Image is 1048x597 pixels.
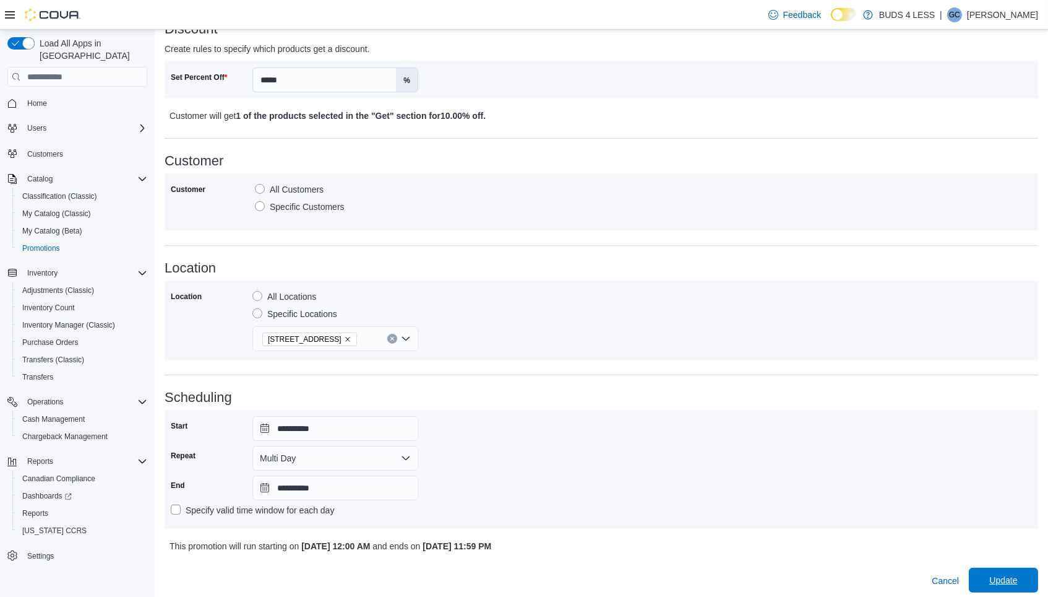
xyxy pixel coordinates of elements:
[22,226,82,236] span: My Catalog (Beta)
[27,123,46,133] span: Users
[2,264,152,282] button: Inventory
[22,394,147,409] span: Operations
[17,300,147,315] span: Inventory Count
[12,334,152,351] button: Purchase Orders
[236,111,486,121] b: 1 of the products selected in the "Get" section for 10.00% off .
[27,174,53,184] span: Catalog
[17,506,147,521] span: Reports
[17,471,100,486] a: Canadian Compliance
[171,185,205,194] label: Customer
[2,120,152,137] button: Users
[12,282,152,299] button: Adjustments (Classic)
[171,421,187,431] label: Start
[949,7,960,22] span: GC
[27,456,53,466] span: Reports
[927,569,964,593] button: Cancel
[255,182,324,197] label: All Customers
[22,95,147,111] span: Home
[22,548,147,564] span: Settings
[22,526,87,536] span: [US_STATE] CCRS
[17,224,147,238] span: My Catalog (Beta)
[17,224,87,238] a: My Catalog (Beta)
[12,368,152,386] button: Transfers
[262,333,357,346] span: 489 Yonge St, Unit 2
[165,154,1038,168] h3: Customer
[252,446,418,471] button: Multi Day
[387,334,397,344] button: Clear input
[22,243,60,253] span: Promotions
[255,199,345,214] label: Specific Customers
[22,414,85,424] span: Cash Management
[171,292,202,302] label: Location
[17,489,147,503] span: Dashboards
[22,320,115,330] span: Inventory Manager (Classic)
[170,539,817,554] p: This promotion will run starting on and ends on
[170,108,817,123] p: Customer will get
[268,333,341,346] span: [STREET_ADDRESS]
[22,266,62,281] button: Inventory
[12,188,152,205] button: Classification (Classic)
[22,355,84,365] span: Transfers (Classic)
[22,338,79,347] span: Purchase Orders
[7,89,147,597] nav: Complex example
[763,2,826,27] a: Feedback
[22,394,69,409] button: Operations
[396,68,418,92] label: %
[17,412,90,427] a: Cash Management
[165,41,820,56] p: Create rules to specify which products get a discount.
[22,372,53,382] span: Transfers
[17,429,113,444] a: Chargeback Management
[969,568,1038,593] button: Update
[12,299,152,316] button: Inventory Count
[2,453,152,470] button: Reports
[17,318,147,333] span: Inventory Manager (Classic)
[2,94,152,112] button: Home
[171,503,334,518] label: Specify valid time window for each day
[35,37,147,62] span: Load All Apps in [GEOGRAPHIC_DATA]
[17,506,53,521] a: Reports
[17,241,65,256] a: Promotions
[17,429,147,444] span: Chargeback Management
[967,7,1038,22] p: [PERSON_NAME]
[22,146,147,161] span: Customers
[252,476,418,500] input: Press the down key to open a popover containing a calendar.
[12,240,152,257] button: Promotions
[989,574,1017,586] span: Update
[12,222,152,240] button: My Catalog (Beta)
[22,454,147,469] span: Reports
[17,352,147,367] span: Transfers (Classic)
[171,72,227,82] label: Set Percent Off
[301,541,370,551] b: [DATE] 12:00 AM
[17,370,58,385] a: Transfers
[17,206,96,221] a: My Catalog (Classic)
[22,474,95,484] span: Canadian Compliance
[22,549,59,564] a: Settings
[22,172,58,186] button: Catalog
[831,21,831,22] span: Dark Mode
[27,98,47,108] span: Home
[2,144,152,162] button: Customers
[17,523,147,538] span: Washington CCRS
[17,189,102,204] a: Classification (Classic)
[947,7,962,22] div: Gavin Crump
[940,7,942,22] p: |
[12,428,152,445] button: Chargeback Management
[2,170,152,188] button: Catalog
[22,96,52,111] a: Home
[22,147,68,162] a: Customers
[165,390,1038,405] h3: Scheduling
[17,412,147,427] span: Cash Management
[27,551,54,561] span: Settings
[252,307,337,321] label: Specific Locations
[17,206,147,221] span: My Catalog (Classic)
[344,336,351,343] button: Remove 489 Yonge St, Unit 2 from selection in this group
[17,318,120,333] a: Inventory Manager (Classic)
[17,189,147,204] span: Classification (Classic)
[25,9,80,21] img: Cova
[22,191,97,201] span: Classification (Classic)
[22,508,48,518] span: Reports
[879,7,935,22] p: BUDS 4 LESS
[171,451,195,461] label: Repeat
[22,454,58,469] button: Reports
[22,432,108,442] span: Chargeback Management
